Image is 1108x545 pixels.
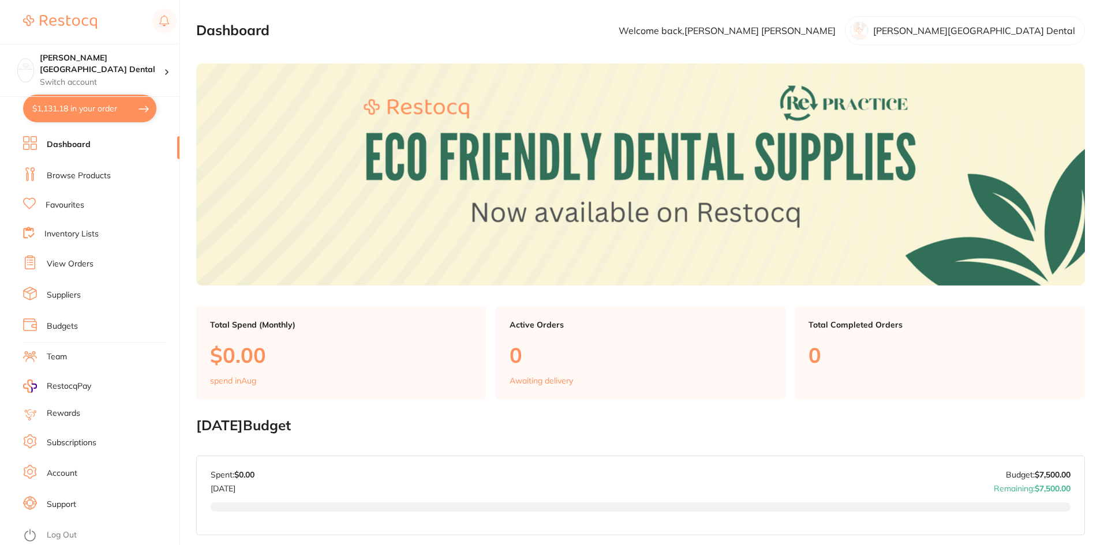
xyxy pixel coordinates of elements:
a: RestocqPay [23,379,91,393]
strong: $0.00 [234,469,254,480]
strong: $7,500.00 [1035,469,1070,480]
h4: Maude Street Dental [40,52,164,75]
p: spend in Aug [210,376,256,385]
p: 0 [808,343,1071,367]
img: Restocq Logo [23,15,97,29]
p: Remaining: [994,479,1070,493]
a: Inventory Lists [44,228,99,240]
h2: Dashboard [196,22,269,39]
a: Total Spend (Monthly)$0.00spend inAug [196,306,486,400]
p: Total Spend (Monthly) [210,320,473,329]
a: Restocq Logo [23,9,97,35]
button: Log Out [23,527,176,545]
a: Dashboard [47,139,91,151]
p: 0 [510,343,772,367]
a: Team [47,351,67,363]
a: Budgets [47,321,78,332]
img: RestocqPay [23,379,37,393]
a: Browse Products [47,170,111,182]
p: Budget: [1006,470,1070,479]
span: RestocqPay [47,381,91,392]
p: Spent: [211,470,254,479]
p: Switch account [40,77,164,88]
p: Total Completed Orders [808,320,1071,329]
p: Awaiting delivery [510,376,573,385]
p: $0.00 [210,343,473,367]
p: Welcome back, [PERSON_NAME] [PERSON_NAME] [619,25,836,36]
a: View Orders [47,258,93,270]
a: Account [47,468,77,479]
button: $1,131.18 in your order [23,95,156,122]
p: [DATE] [211,479,254,493]
h2: [DATE] Budget [196,418,1085,434]
a: Log Out [47,529,77,541]
a: Active Orders0Awaiting delivery [496,306,786,400]
a: Favourites [46,200,84,211]
p: [PERSON_NAME][GEOGRAPHIC_DATA] Dental [873,25,1075,36]
a: Total Completed Orders0 [795,306,1085,400]
a: Subscriptions [47,437,96,449]
img: Dashboard [196,63,1085,285]
strong: $7,500.00 [1035,483,1070,494]
a: Suppliers [47,290,81,301]
img: Maude Street Dental [18,59,33,74]
a: Rewards [47,408,80,419]
a: Support [47,499,76,510]
p: Active Orders [510,320,772,329]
